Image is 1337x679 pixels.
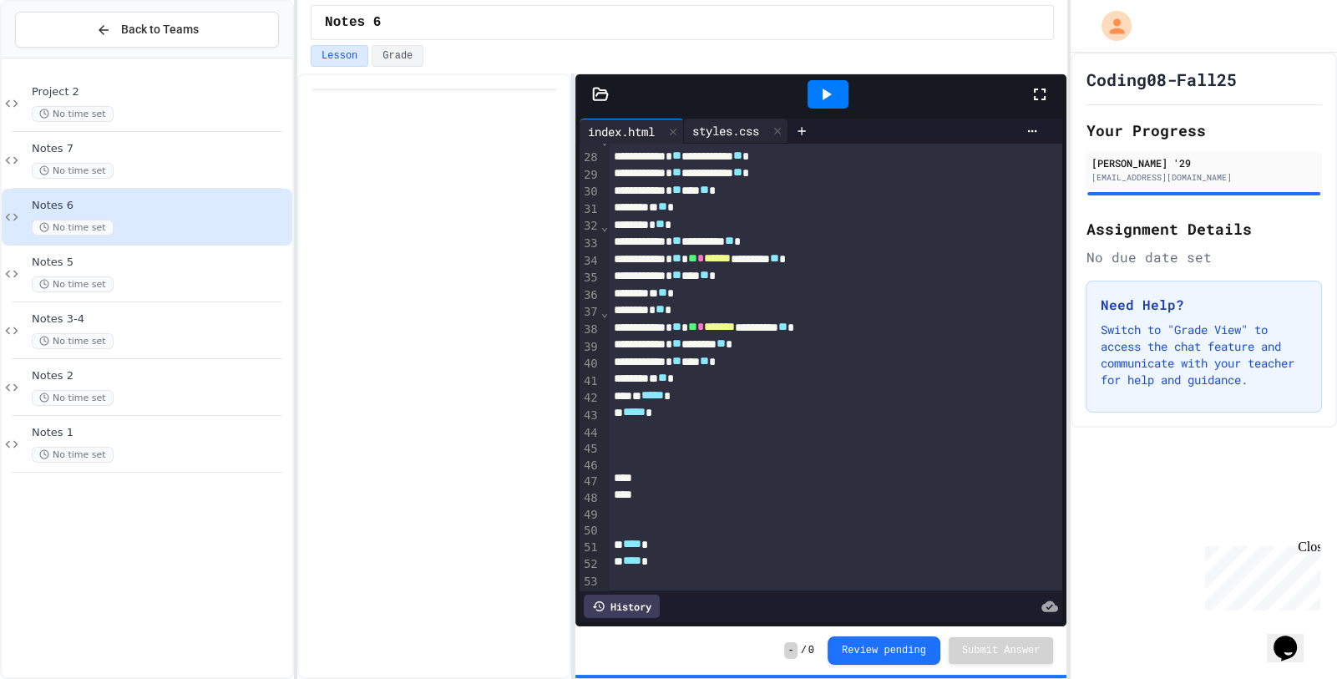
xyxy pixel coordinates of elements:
div: 37 [580,304,600,322]
span: No time set [32,106,114,122]
div: 29 [580,167,600,185]
span: No time set [32,333,114,349]
span: Notes 6 [32,199,289,213]
div: No due date set [1086,247,1322,267]
span: No time set [32,447,114,463]
span: Fold line [600,134,609,147]
div: 44 [580,425,600,442]
div: 47 [580,474,600,490]
div: index.html [580,123,663,140]
div: Chat with us now!Close [7,7,115,106]
span: No time set [32,163,114,179]
div: 49 [580,507,600,524]
div: index.html [580,119,684,144]
span: Notes 7 [32,142,289,156]
h2: Your Progress [1086,119,1322,142]
p: Switch to "Grade View" to access the chat feature and communicate with your teacher for help and ... [1100,322,1308,388]
span: Fold line [600,220,609,233]
iframe: chat widget [1198,540,1320,611]
span: Notes 2 [32,369,289,383]
span: Back to Teams [121,21,199,38]
div: [PERSON_NAME] '29 [1091,155,1317,170]
button: Grade [372,45,423,67]
span: - [784,642,797,659]
h3: Need Help? [1100,295,1308,315]
div: 51 [580,540,600,557]
div: 46 [580,458,600,474]
div: History [584,595,660,618]
button: Submit Answer [949,637,1054,664]
span: Fold line [600,306,609,319]
span: Project 2 [32,85,289,99]
div: 31 [580,201,600,219]
div: 34 [580,253,600,271]
div: 32 [580,218,600,236]
div: 38 [580,322,600,339]
span: No time set [32,390,114,406]
span: 0 [808,644,814,657]
h2: Assignment Details [1086,217,1322,241]
div: 39 [580,339,600,357]
div: 30 [580,184,600,201]
div: My Account [1084,7,1136,45]
iframe: chat widget [1267,612,1320,662]
div: 43 [580,408,600,425]
div: 35 [580,270,600,287]
h1: Coding08-Fall25 [1086,68,1236,91]
span: Notes 3-4 [32,312,289,327]
span: Notes 1 [32,426,289,440]
div: [EMAIL_ADDRESS][DOMAIN_NAME] [1091,171,1317,184]
div: styles.css [684,119,788,144]
div: 40 [580,356,600,373]
div: 36 [580,287,600,305]
span: Submit Answer [962,644,1041,657]
button: Review pending [828,636,940,665]
div: 53 [580,574,600,590]
span: Notes 5 [32,256,289,270]
span: No time set [32,220,114,236]
div: 33 [580,236,600,253]
div: 42 [580,390,600,408]
button: Lesson [311,45,368,67]
div: 41 [580,373,600,391]
span: / [801,644,807,657]
span: Notes 6 [325,13,381,33]
button: Back to Teams [15,12,279,48]
div: 48 [580,490,600,507]
div: 50 [580,523,600,540]
div: 28 [580,149,600,167]
div: styles.css [684,122,767,139]
div: 52 [580,556,600,574]
div: 45 [580,441,600,458]
span: No time set [32,276,114,292]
